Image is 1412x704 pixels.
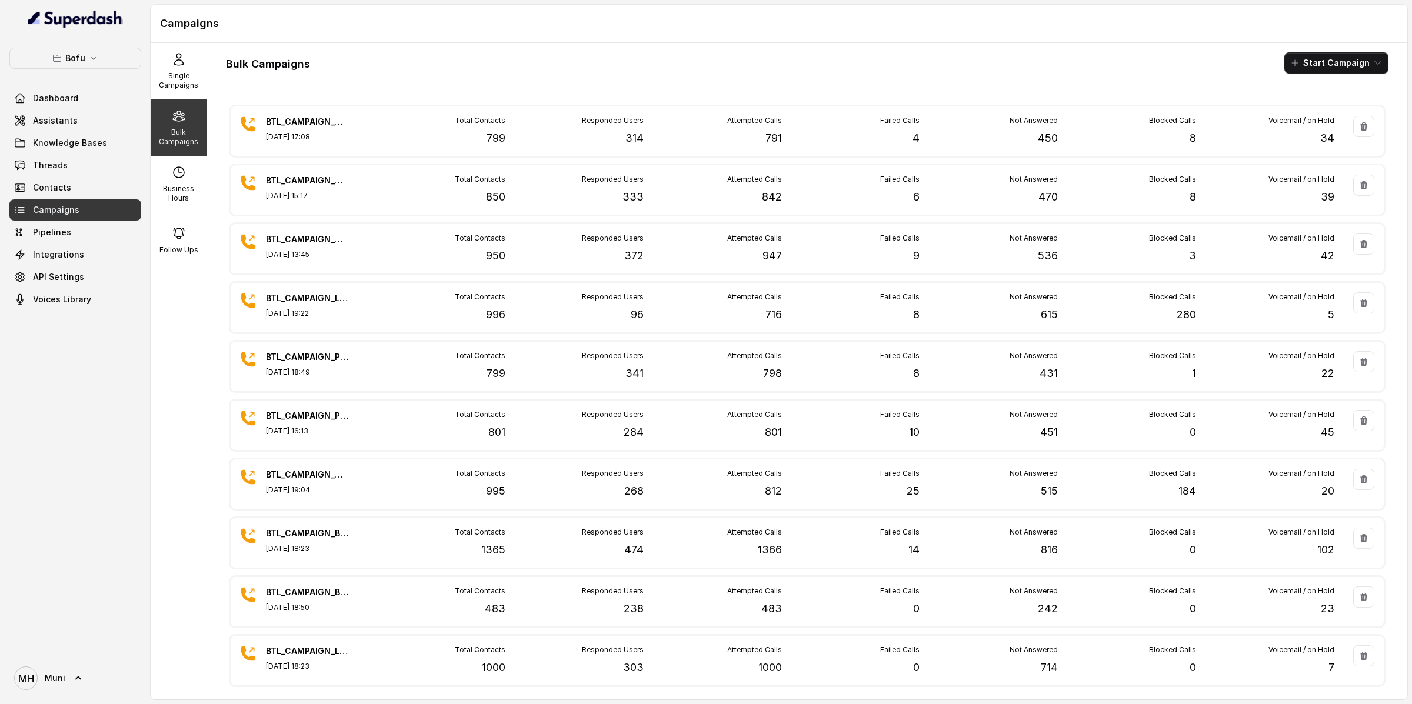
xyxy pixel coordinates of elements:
p: Failed Calls [880,410,920,419]
p: Attempted Calls [727,292,782,302]
p: 950 [486,248,505,264]
span: Campaigns [33,204,79,216]
p: 23 [1321,600,1334,617]
p: 8 [1190,130,1196,146]
a: Pipelines [9,222,141,243]
p: 238 [624,600,644,617]
p: Not Answered [1010,292,1058,302]
p: Voicemail / on Hold [1268,233,1334,243]
p: 812 [765,483,782,499]
p: 184 [1178,483,1196,499]
p: 3 [1189,248,1196,264]
p: 1365 [481,542,505,558]
p: Responded Users [582,528,644,537]
p: Bofu [65,51,85,65]
span: Muni [45,672,65,684]
p: Attempted Calls [727,233,782,243]
p: BTL_CAMPAIGN_LUD_LUDHIANA_250825_01 [266,645,348,657]
p: 536 [1038,248,1058,264]
span: Pipelines [33,226,71,238]
p: Responded Users [582,586,644,596]
p: Blocked Calls [1149,233,1196,243]
p: 268 [624,483,644,499]
p: Failed Calls [880,116,920,125]
p: [DATE] 17:08 [266,132,348,142]
p: Responded Users [582,410,644,419]
p: 0 [1190,600,1196,617]
p: 1366 [758,542,782,558]
p: Attempted Calls [727,351,782,361]
p: BTL_CAMPAIGN_GGN_GURGAON_300825_02 [266,175,348,186]
p: 6 [913,189,920,205]
p: 10 [909,424,920,441]
p: [DATE] 19:04 [266,485,348,495]
p: 8 [913,365,920,382]
p: 25 [907,483,920,499]
p: 20 [1321,483,1334,499]
p: 1000 [482,659,505,676]
img: light.svg [28,9,123,28]
p: Not Answered [1010,586,1058,596]
p: [DATE] 13:45 [266,250,348,259]
p: Attempted Calls [727,528,782,537]
p: Not Answered [1010,233,1058,243]
p: [DATE] 19:22 [266,309,348,318]
span: Threads [33,159,68,171]
a: Assistants [9,110,141,131]
p: Voicemail / on Hold [1268,528,1334,537]
p: 1 [1192,365,1196,382]
p: 314 [625,130,644,146]
p: 996 [486,306,505,323]
p: [DATE] 16:13 [266,426,348,436]
p: Voicemail / on Hold [1268,175,1334,184]
p: Voicemail / on Hold [1268,116,1334,125]
p: 102 [1317,542,1334,558]
p: Responded Users [582,469,644,478]
p: 4 [913,130,920,146]
a: Threads [9,155,141,176]
p: Total Contacts [455,469,505,478]
p: BTL_CAMPAIGN_GGN_GURGAON_300825_03 [266,116,348,128]
p: Blocked Calls [1149,410,1196,419]
button: Start Campaign [1284,52,1388,74]
p: Not Answered [1010,469,1058,478]
p: 372 [624,248,644,264]
h1: Bulk Campaigns [226,55,310,74]
a: Muni [9,662,141,695]
p: Blocked Calls [1149,292,1196,302]
a: Dashboard [9,88,141,109]
p: BTL_CAMPAIGN_GGN_GURGAON_300825_01 [266,233,348,245]
p: Not Answered [1010,116,1058,125]
p: Attempted Calls [727,586,782,596]
p: 22 [1321,365,1334,382]
p: Blocked Calls [1149,586,1196,596]
p: 791 [765,130,782,146]
p: Responded Users [582,233,644,243]
p: BTL_CAMPAIGN_GGN_GURGAON_280825_01 [266,469,348,481]
p: 284 [624,424,644,441]
p: Responded Users [582,292,644,302]
p: BTL_CAMPAIGN_BLR_JAYNAGAR_280825_01 [266,528,348,539]
p: 995 [486,483,505,499]
p: Total Contacts [455,233,505,243]
p: 947 [762,248,782,264]
p: 9 [913,248,920,264]
p: 470 [1038,189,1058,205]
p: Failed Calls [880,175,920,184]
p: Failed Calls [880,233,920,243]
a: Knowledge Bases [9,132,141,154]
p: Not Answered [1010,410,1058,419]
p: 1000 [758,659,782,676]
p: Blocked Calls [1149,116,1196,125]
p: 483 [761,600,782,617]
p: Total Contacts [455,351,505,361]
p: 798 [763,365,782,382]
p: 303 [623,659,644,676]
p: Blocked Calls [1149,528,1196,537]
a: Contacts [9,177,141,198]
p: 483 [485,600,505,617]
p: [DATE] 18:50 [266,603,348,612]
p: Failed Calls [880,586,920,596]
p: Total Contacts [455,175,505,184]
p: 515 [1041,483,1058,499]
